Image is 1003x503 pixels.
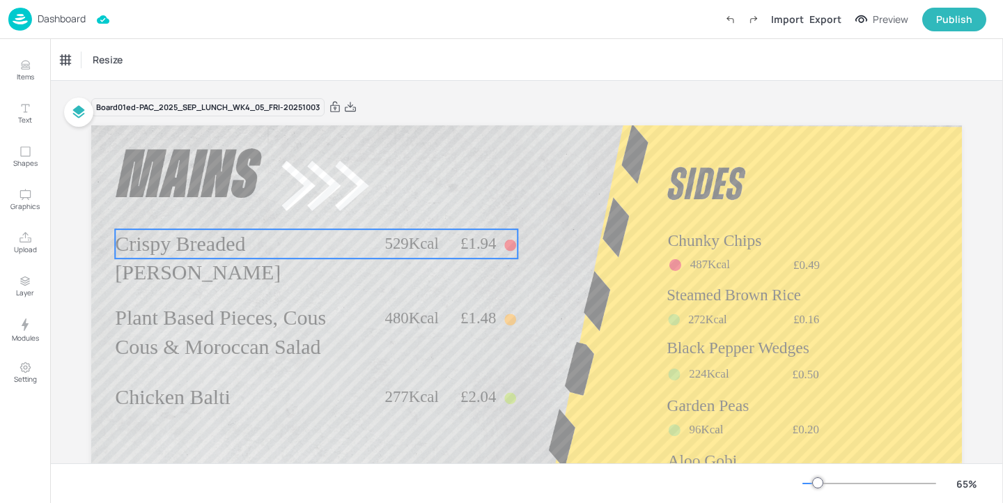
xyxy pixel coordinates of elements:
span: 277Kcal [385,388,439,405]
span: Black Pepper Wedges [667,339,809,357]
span: 272Kcal [688,313,726,325]
span: 480Kcal [385,309,439,327]
span: 224Kcal [689,367,729,380]
button: Preview [847,9,917,30]
div: Export [809,12,841,26]
span: Plant Based Pieces, Cous Cous & Moroccan Salad [115,307,326,359]
div: Publish [936,12,972,27]
span: £1.48 [460,310,496,326]
label: Redo (Ctrl + Y) [742,8,765,31]
span: £0.50 [793,369,819,380]
img: logo-86c26b7e.jpg [8,8,32,31]
span: 529Kcal [385,235,439,252]
span: Chicken Balti [115,385,231,408]
span: 697Kcal [385,463,439,481]
div: Board 01ed-PAC_2025_SEP_LUNCH_WK4_05_FRI-20251003 [91,98,325,117]
span: £1.94 [460,235,496,251]
label: Undo (Ctrl + Z) [718,8,742,31]
p: Dashboard [38,14,86,24]
span: Steamed Brown Rice [667,286,801,304]
span: £0.49 [793,259,820,271]
span: £2.04 [460,389,496,405]
span: Crispy Breaded [PERSON_NAME] [115,232,281,284]
span: Chunky Chips [668,231,762,249]
button: Publish [922,8,986,31]
span: £0.16 [793,314,819,325]
span: Resize [90,52,125,67]
div: Import [771,12,804,26]
span: Garden Peas [667,396,749,415]
div: Preview [873,12,908,27]
span: 487Kcal [690,258,730,271]
span: Aloo Gobi [668,451,738,470]
span: 96Kcal [690,423,724,436]
div: 65 % [950,477,983,491]
span: £0.20 [793,424,819,435]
